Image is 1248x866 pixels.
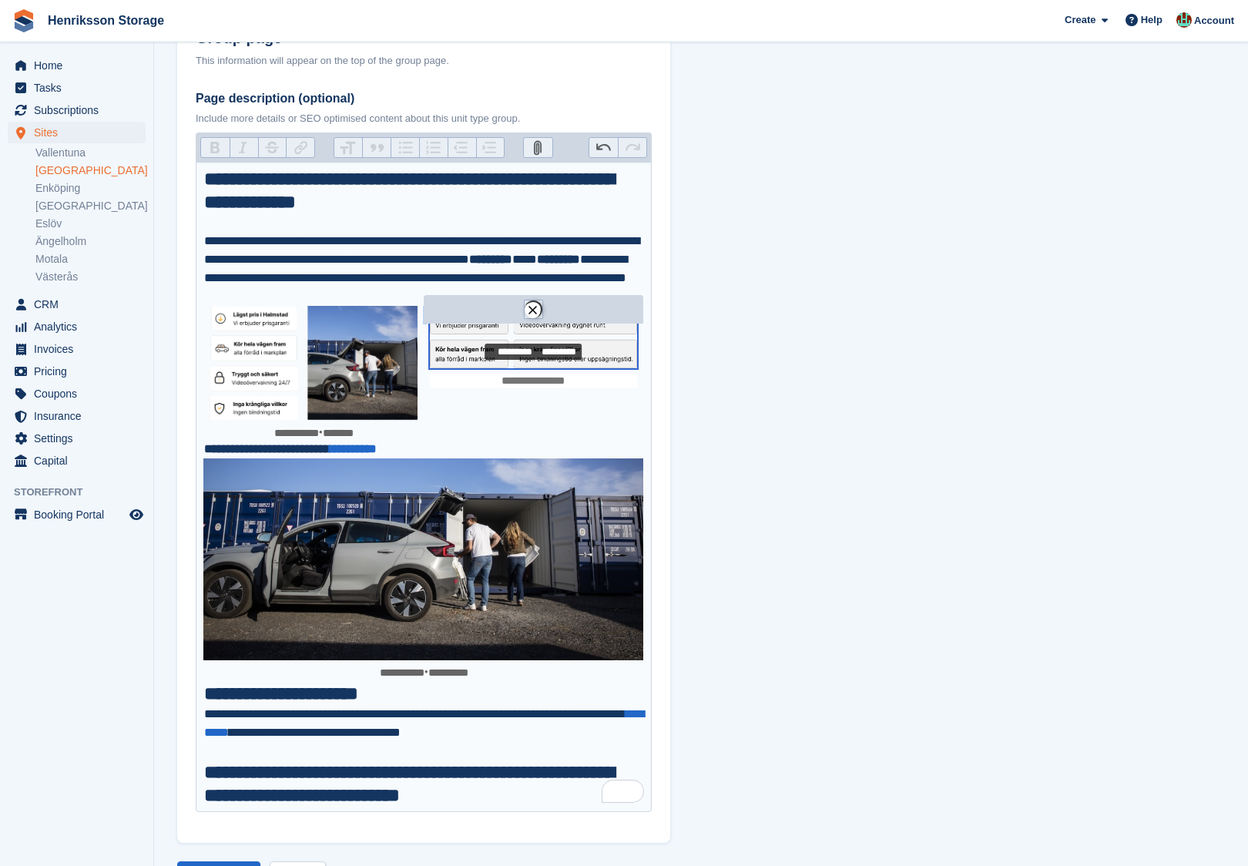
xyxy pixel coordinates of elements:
span: Subscriptions [34,99,126,121]
button: Redo [618,138,646,158]
a: menu [8,294,146,315]
button: Italic [230,138,258,158]
a: Henriksson Storage [42,8,170,33]
label: Page description (optional) [196,89,652,108]
span: Sites [34,122,126,143]
span: Coupons [34,383,126,404]
span: Home [34,55,126,76]
a: menu [8,99,146,121]
button: Undo [589,138,618,158]
a: Motala [35,252,146,267]
a: Vallentuna [35,146,146,160]
button: Strikethrough [258,138,287,158]
a: Enköping [35,181,146,196]
button: Numbers [419,138,448,158]
a: menu [8,504,146,525]
trix-editor: To enrich screen reader interactions, please activate Accessibility in Grammarly extension settings [196,162,652,812]
a: menu [8,361,146,382]
a: menu [8,316,146,337]
p: Include more details or SEO optimised content about this unit type group. [196,111,652,126]
span: Create [1065,12,1095,28]
div: This information will appear on the top of the group page. [196,53,652,69]
img: stora-icon-8386f47178a22dfd0bd8f6a31ec36ba5ce8667c1dd55bd0f319d3a0aa187defe.svg [12,9,35,32]
button: Quote [362,138,391,158]
a: menu [8,383,146,404]
span: Account [1194,13,1234,29]
a: menu [8,405,146,427]
span: Settings [34,428,126,449]
a: menu [8,338,146,360]
span: Capital [34,450,126,472]
button: Attach Files [524,138,552,158]
button: Bullets [391,138,419,158]
a: menu [8,450,146,472]
a: menu [8,55,146,76]
span: Booking Portal [34,504,126,525]
span: Storefront [14,485,153,500]
img: Isak Martinelle [1176,12,1192,28]
span: Analytics [34,316,126,337]
span: Insurance [34,405,126,427]
span: Tasks [34,77,126,99]
a: [GEOGRAPHIC_DATA] [35,163,146,178]
a: Västerås [35,270,146,284]
a: menu [8,122,146,143]
img: image.png [210,306,417,421]
button: Decrease Level [448,138,476,158]
button: Increase Level [476,138,505,158]
img: image.png [203,458,643,660]
span: CRM [34,294,126,315]
button: Link [286,138,314,158]
img: image.png [430,306,637,368]
button: Heading [334,138,363,158]
a: Preview store [127,505,146,524]
span: Help [1141,12,1162,28]
a: Eslöv [35,216,146,231]
span: Invoices [34,338,126,360]
a: menu [8,77,146,99]
span: Pricing [34,361,126,382]
a: Ängelholm [35,234,146,249]
a: menu [8,428,146,449]
button: Bold [201,138,230,158]
a: [GEOGRAPHIC_DATA] [35,199,146,213]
